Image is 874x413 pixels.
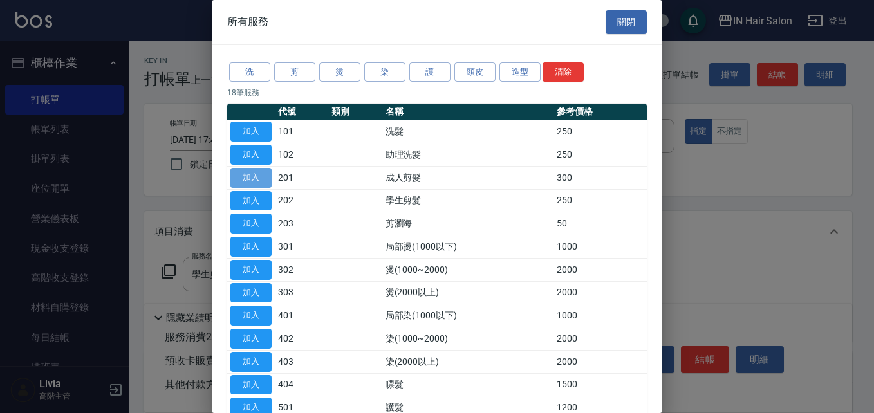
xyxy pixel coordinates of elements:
[275,258,328,281] td: 302
[382,373,554,396] td: 瞟髮
[553,304,647,327] td: 1000
[275,304,328,327] td: 401
[499,62,541,82] button: 造型
[382,281,554,304] td: 燙(2000以上)
[230,168,272,188] button: 加入
[382,104,554,120] th: 名稱
[230,283,272,303] button: 加入
[382,327,554,351] td: 染(1000~2000)
[227,15,268,28] span: 所有服務
[230,122,272,142] button: 加入
[275,120,328,143] td: 101
[230,145,272,165] button: 加入
[553,143,647,167] td: 250
[553,235,647,259] td: 1000
[328,104,382,120] th: 類別
[230,375,272,395] button: 加入
[319,62,360,82] button: 燙
[227,87,647,98] p: 18 筆服務
[454,62,496,82] button: 頭皮
[275,281,328,304] td: 303
[230,329,272,349] button: 加入
[382,350,554,373] td: 染(2000以上)
[275,350,328,373] td: 403
[553,212,647,235] td: 50
[275,327,328,351] td: 402
[230,214,272,234] button: 加入
[229,62,270,82] button: 洗
[553,350,647,373] td: 2000
[275,143,328,167] td: 102
[364,62,405,82] button: 染
[382,189,554,212] td: 學生剪髮
[553,189,647,212] td: 250
[382,258,554,281] td: 燙(1000~2000)
[553,104,647,120] th: 參考價格
[382,212,554,235] td: 剪瀏海
[382,304,554,327] td: 局部染(1000以下)
[553,281,647,304] td: 2000
[382,143,554,167] td: 助理洗髮
[275,373,328,396] td: 404
[553,327,647,351] td: 2000
[553,166,647,189] td: 300
[553,120,647,143] td: 250
[382,235,554,259] td: 局部燙(1000以下)
[606,10,647,34] button: 關閉
[230,260,272,280] button: 加入
[230,352,272,372] button: 加入
[409,62,451,82] button: 護
[274,62,315,82] button: 剪
[543,62,584,82] button: 清除
[553,373,647,396] td: 1500
[382,166,554,189] td: 成人剪髮
[230,191,272,211] button: 加入
[275,104,328,120] th: 代號
[382,120,554,143] td: 洗髮
[275,189,328,212] td: 202
[275,212,328,235] td: 203
[553,258,647,281] td: 2000
[230,237,272,257] button: 加入
[275,235,328,259] td: 301
[230,306,272,326] button: 加入
[275,166,328,189] td: 201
